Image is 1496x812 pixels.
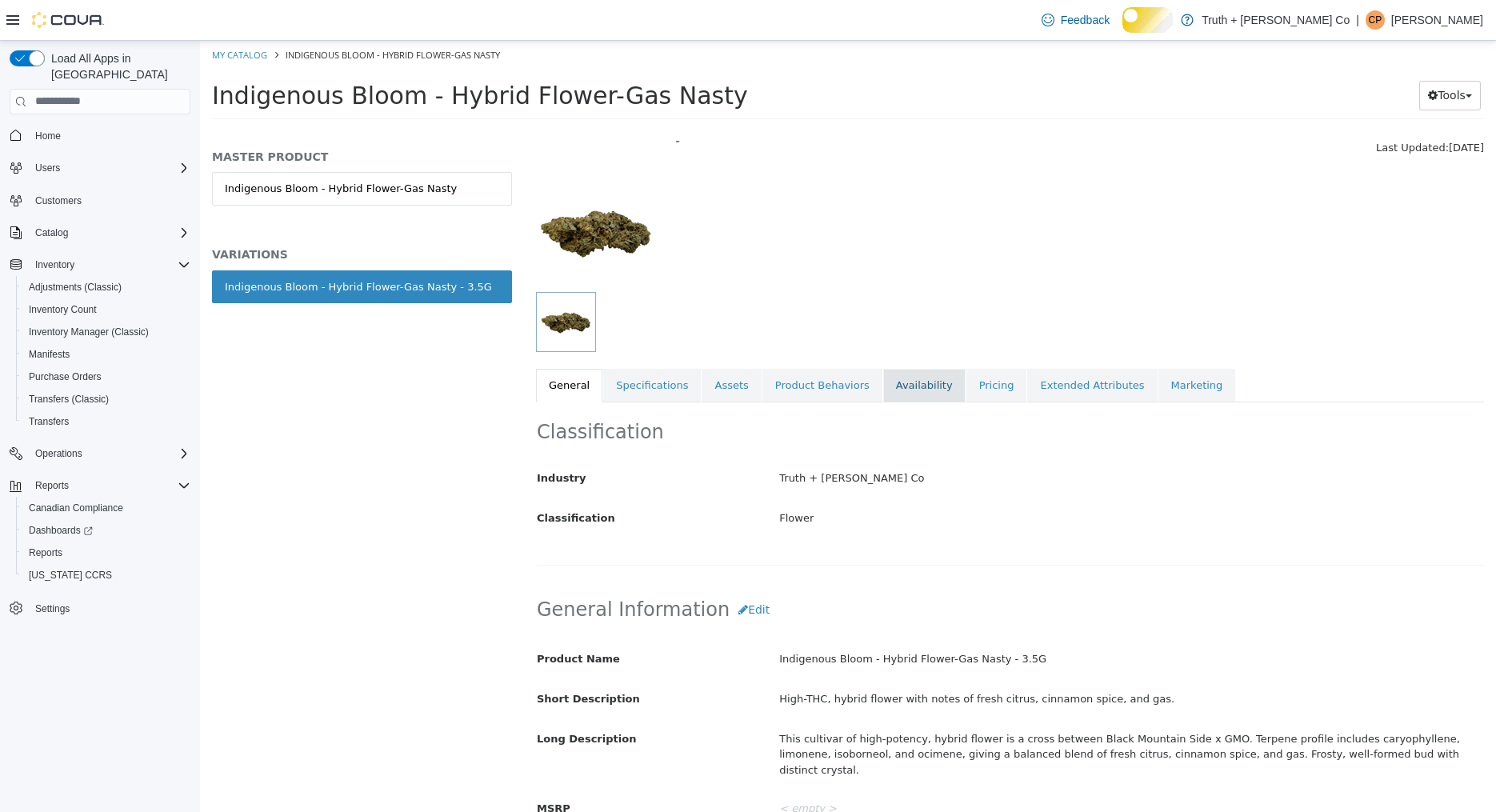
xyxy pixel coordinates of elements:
a: Product Behaviors [562,328,682,362]
a: Dashboards [16,519,197,542]
button: Catalog [3,222,197,244]
span: Transfers (Classic) [22,390,190,409]
span: Manifests [22,345,190,364]
a: Pricing [766,328,827,362]
span: Home [29,126,190,146]
span: [DATE] [1249,101,1284,113]
span: Canadian Compliance [29,502,123,514]
button: Reports [16,542,197,564]
span: Transfers (Classic) [29,393,109,406]
button: Manifests [16,343,197,366]
button: Operations [3,442,197,465]
button: [US_STATE] CCRS [16,564,197,586]
span: Purchase Orders [22,367,190,386]
span: Adjustments (Classic) [29,281,122,294]
span: Short Description [337,652,440,664]
span: Industry [337,431,386,443]
button: Tools [1219,40,1281,70]
span: CP [1369,10,1382,30]
button: Users [29,158,66,178]
span: Washington CCRS [22,566,190,585]
div: Indigenous Bloom - Hybrid Flower-Gas Nasty - 3.5G [567,605,1295,633]
a: Transfers (Classic) [22,390,115,409]
span: Transfers [29,415,69,428]
span: Home [35,130,61,142]
button: Edit [530,554,578,584]
button: Catalog [29,223,74,242]
span: Reports [29,546,62,559]
nav: Complex example [10,118,190,662]
span: Adjustments (Classic) [22,278,190,297]
span: Canadian Compliance [22,498,190,518]
button: Inventory Count [16,298,197,321]
span: Customers [29,190,190,210]
span: Transfers [22,412,190,431]
span: Settings [35,602,70,615]
span: Settings [29,598,190,618]
button: Operations [29,444,89,463]
a: Specifications [403,328,501,362]
p: [PERSON_NAME] [1391,10,1483,30]
button: Users [3,157,197,179]
h5: MASTER PRODUCT [12,109,312,123]
p: | [1356,10,1359,30]
div: Cindy Pendergast [1366,10,1385,30]
span: Manifests [29,348,70,361]
a: Availability [683,328,766,362]
span: Inventory Count [22,300,190,319]
button: Settings [3,596,197,619]
span: Catalog [29,223,190,242]
span: Product Name [337,612,420,624]
span: Inventory Manager (Classic) [22,322,190,342]
div: Truth + [PERSON_NAME] Co [567,424,1295,452]
span: Users [35,162,60,174]
span: Reports [29,476,190,495]
button: Inventory [3,254,197,276]
button: Adjustments (Classic) [16,276,197,298]
a: Feedback [1035,4,1116,36]
a: Assets [502,328,561,362]
div: Flower [567,464,1295,492]
span: Last Updated: [1176,101,1249,113]
button: Inventory [29,255,81,274]
span: Operations [35,447,82,460]
a: Marketing [958,328,1036,362]
div: Indigenous Bloom - Hybrid Flower-Gas Nasty - 3.5G [25,238,292,254]
span: Inventory Count [29,303,97,316]
div: < empty > [567,754,1295,782]
span: [US_STATE] CCRS [29,569,112,582]
a: Settings [29,599,76,618]
span: Inventory [29,255,190,274]
img: 150 [336,131,456,251]
a: Dashboards [22,521,99,540]
span: Purchase Orders [29,370,102,383]
span: Reports [22,543,190,562]
a: Transfers [22,412,75,431]
a: Adjustments (Classic) [22,278,128,297]
button: Home [3,124,197,147]
a: [US_STATE] CCRS [22,566,118,585]
span: Catalog [35,226,68,239]
a: Extended Attributes [827,328,957,362]
div: High-THC, hybrid flower with notes of fresh citrus, cinnamon spice, and gas. [567,645,1295,673]
button: Customers [3,189,197,212]
h2: General Information [337,554,1283,584]
a: Indigenous Bloom - Hybrid Flower-Gas Nasty [12,131,312,165]
p: Truth + [PERSON_NAME] Co [1202,10,1350,30]
a: Purchase Orders [22,367,108,386]
a: Inventory Manager (Classic) [22,322,155,342]
a: General [336,328,402,362]
span: Load All Apps in [GEOGRAPHIC_DATA] [45,50,190,82]
span: Operations [29,444,190,463]
span: Inventory Manager (Classic) [29,326,149,338]
span: Dashboards [29,524,93,537]
img: Cova [32,12,104,28]
div: This cultivar of high-potency, hybrid flower is a cross between Black Mountain Side x GMO. Terpen... [567,685,1295,743]
span: Inventory [35,258,74,271]
a: Manifests [22,345,76,364]
a: Reports [22,543,69,562]
a: Home [29,126,67,146]
a: Canadian Compliance [22,498,130,518]
a: Inventory Count [22,300,103,319]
